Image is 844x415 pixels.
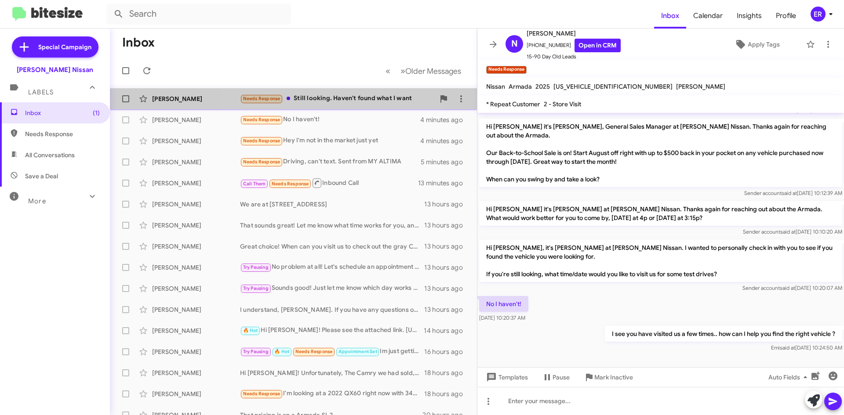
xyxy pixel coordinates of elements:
[152,242,240,251] div: [PERSON_NAME]
[395,62,466,80] button: Next
[152,390,240,398] div: [PERSON_NAME]
[338,349,377,354] span: Appointment Set
[152,305,240,314] div: [PERSON_NAME]
[12,36,98,58] a: Special Campaign
[240,94,435,104] div: Still looking. Haven't found what I want
[768,369,811,385] span: Auto Fields
[28,88,54,96] span: Labels
[25,108,100,117] span: Inbox
[527,28,621,39] span: [PERSON_NAME]
[654,3,686,29] span: Inbox
[486,100,540,108] span: * Repeat Customer
[511,37,518,51] span: N
[152,158,240,166] div: [PERSON_NAME]
[686,3,730,29] a: Calendar
[106,4,291,25] input: Search
[152,368,240,377] div: [PERSON_NAME]
[484,369,528,385] span: Templates
[152,221,240,230] div: [PERSON_NAME]
[479,201,842,226] p: Hi [PERSON_NAME] it's [PERSON_NAME] at [PERSON_NAME] Nissan. Thanks again for reaching out about ...
[553,369,570,385] span: Pause
[25,172,58,180] span: Save a Deal
[243,159,280,165] span: Needs Response
[479,119,842,187] p: Hi [PERSON_NAME] it's [PERSON_NAME], General Sales Manager at [PERSON_NAME] Nissan. Thanks again ...
[243,138,280,144] span: Needs Response
[240,136,420,146] div: Hey I'm not in the market just yet
[479,296,528,312] p: No I haven't!
[742,285,842,291] span: Sender account [DATE] 10:20:07 AM
[152,347,240,356] div: [PERSON_NAME]
[240,177,418,188] div: Inbound Call
[243,391,280,397] span: Needs Response
[152,179,240,188] div: [PERSON_NAME]
[424,242,470,251] div: 13 hours ago
[243,96,280,101] span: Needs Response
[152,284,240,293] div: [PERSON_NAME]
[418,179,470,188] div: 13 minutes ago
[240,389,424,399] div: I'm looking at a 2022 QX60 right now with 34k miles. Blue with white interior. Luxe trim. Do you ...
[424,284,470,293] div: 13 hours ago
[25,130,100,138] span: Needs Response
[424,200,470,209] div: 13 hours ago
[424,263,470,272] div: 13 hours ago
[17,65,93,74] div: [PERSON_NAME] Nissan
[479,314,525,321] span: [DATE] 10:20:37 AM
[122,36,155,50] h1: Inbox
[730,3,769,29] a: Insights
[771,344,842,351] span: Emi [DATE] 10:24:50 AM
[380,62,396,80] button: Previous
[243,349,269,354] span: Try Pausing
[811,7,826,22] div: ER
[780,228,796,235] span: said at
[780,285,795,291] span: said at
[381,62,466,80] nav: Page navigation example
[477,369,535,385] button: Templates
[424,390,470,398] div: 18 hours ago
[486,83,505,90] span: Nissan
[243,328,258,333] span: 🔥 Hot
[594,369,633,385] span: Mark Inactive
[28,197,46,205] span: More
[424,305,470,314] div: 13 hours ago
[240,115,420,125] div: No I haven't!
[240,157,421,167] div: Driving, can't text. Sent from MY ALTIMA
[509,83,532,90] span: Armada
[424,368,470,377] div: 18 hours ago
[25,151,75,159] span: All Conversations
[243,181,266,187] span: Call Them
[152,115,240,124] div: [PERSON_NAME]
[420,115,470,124] div: 4 minutes ago
[405,66,461,76] span: Older Messages
[575,39,621,52] a: Open in CRM
[535,83,550,90] span: 2025
[240,242,424,251] div: Great choice! When can you visit us to check out the gray Charger in person?
[486,66,527,74] small: Needs Response
[243,264,269,270] span: Try Pausing
[152,137,240,145] div: [PERSON_NAME]
[553,83,673,90] span: [US_VEHICLE_IDENTIFICATION_NUMBER]
[400,65,405,76] span: »
[676,83,725,90] span: [PERSON_NAME]
[240,368,424,377] div: Hi [PERSON_NAME]! Unfortunately, The Camry we had sold, but we are always appraising vehicles, we...
[420,137,470,145] div: 4 minutes ago
[544,100,581,108] span: 2 - Store Visit
[769,3,803,29] a: Profile
[240,346,424,357] div: Im just getting off, I'm off [DATE] that'll be better
[152,200,240,209] div: [PERSON_NAME]
[780,344,795,351] span: said at
[240,221,424,230] div: That sounds great! Let me know what time works for you, and we’ll be ready to assist you. Looking...
[295,349,333,354] span: Needs Response
[782,190,797,196] span: said at
[743,228,842,235] span: Sender account [DATE] 10:10:20 AM
[93,108,100,117] span: (1)
[152,326,240,335] div: [PERSON_NAME]
[424,221,470,230] div: 13 hours ago
[527,52,621,61] span: 15-90 Day Old Leads
[240,325,424,336] div: Hi [PERSON_NAME]! Please see the attached link. [URL][DOMAIN_NAME]
[605,326,842,342] p: I see you have visited us a few times.. how can I help you find the right vehicle ?
[535,369,577,385] button: Pause
[38,43,91,51] span: Special Campaign
[386,65,390,76] span: «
